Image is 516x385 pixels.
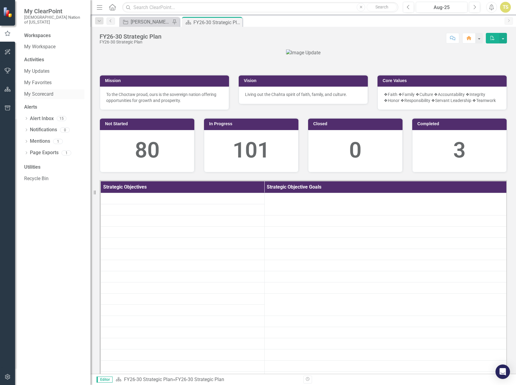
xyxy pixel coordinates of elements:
[124,377,173,382] a: FY26-30 Strategic Plan
[24,56,84,63] div: Activities
[105,78,226,83] h3: Mission
[62,150,71,155] div: 1
[286,49,320,56] img: Image Update
[24,68,84,75] a: My Updates
[500,2,511,13] button: TS
[97,377,113,383] span: Editor
[57,116,66,121] div: 15
[417,122,504,126] h3: Completed
[418,4,465,11] div: Aug-25
[105,122,191,126] h3: Not Started
[106,92,216,103] span: To the Choctaw proud, ours is the sovereign nation offering opportunities for growth and prosperity.
[24,164,84,171] div: Utilities
[30,138,50,145] a: Mentions
[30,126,57,133] a: Notifications
[193,19,241,26] div: FY26-30 Strategic Plan
[210,135,292,166] div: 101
[100,40,161,44] div: FY26-30 Strategic Plan
[3,7,14,17] img: ClearPoint Strategy
[495,364,510,379] div: Open Intercom Messenger
[53,139,63,144] div: 1
[209,122,295,126] h3: In Progress
[30,149,59,156] a: Page Exports
[24,79,84,86] a: My Favorites
[375,5,388,9] span: Search
[24,91,84,98] a: My Scorecard
[245,92,347,97] span: Living out the Chahta spirit of faith, family, and culture.
[175,377,224,382] div: FY26-30 Strategic Plan
[24,32,51,39] div: Workspaces
[60,127,70,132] div: 0
[30,115,54,122] a: Alert Inbox
[122,2,398,13] input: Search ClearPoint...
[419,135,500,166] div: 3
[24,15,84,25] small: [DEMOGRAPHIC_DATA] Nation of [US_STATE]
[313,122,400,126] h3: Closed
[24,8,84,15] span: My ClearPoint
[106,135,188,166] div: 80
[383,78,504,83] h3: Core Values
[116,376,299,383] div: »
[24,175,84,182] a: Recycle Bin
[416,2,467,13] button: Aug-25
[367,3,397,11] button: Search
[100,33,161,40] div: FY26-30 Strategic Plan
[24,104,84,111] div: Alerts
[244,78,365,83] h3: Vision
[384,91,500,103] p: ❖Faith ❖Family ❖Culture ❖Accountability ❖Integrity ❖Honor ❖Responsibility ❖Servant Leadership ❖Te...
[314,135,396,166] div: 0
[121,18,170,26] a: [PERSON_NAME] SO's
[131,18,170,26] div: [PERSON_NAME] SO's
[24,43,84,50] a: My Workspace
